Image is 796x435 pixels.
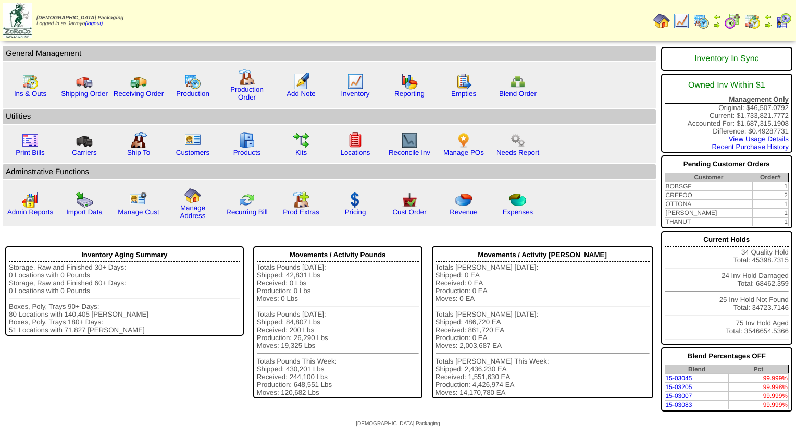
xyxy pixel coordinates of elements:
[16,149,45,156] a: Print Bills
[665,191,752,200] td: CREFOO
[7,208,53,216] a: Admin Reports
[744,13,761,29] img: calendarinout.gif
[401,191,418,208] img: cust_order.png
[729,401,789,409] td: 99.999%
[36,15,123,27] span: Logged in as Jarroyo
[665,365,729,374] th: Blend
[3,46,656,61] td: General Management
[184,73,201,90] img: calendarprod.gif
[673,13,690,29] img: line_graph.gif
[230,86,264,101] a: Production Order
[509,132,526,149] img: workflow.png
[118,208,159,216] a: Manage Cust
[665,209,752,217] td: [PERSON_NAME]
[752,200,788,209] td: 1
[293,73,309,90] img: orders.gif
[666,383,692,391] a: 15-03205
[129,191,148,208] img: managecust.png
[76,191,93,208] img: import.gif
[341,90,370,98] a: Inventory
[661,74,792,153] div: Original: $46,507.0792 Current: $1,733,821.7772 Accounted For: $1,687,315.1908 Difference: $0.492...
[443,149,484,156] a: Manage POs
[394,90,425,98] a: Reporting
[665,95,789,104] div: Management Only
[184,187,201,204] img: home.gif
[693,13,710,29] img: calendarprod.gif
[293,191,309,208] img: prodextras.gif
[76,73,93,90] img: truck.gif
[764,21,772,29] img: arrowright.gif
[455,73,472,90] img: workorder.gif
[775,13,792,29] img: calendarcustomer.gif
[713,21,721,29] img: arrowright.gif
[436,248,650,262] div: Movements / Activity [PERSON_NAME]
[752,182,788,191] td: 1
[666,401,692,408] a: 15-03083
[653,13,670,29] img: home.gif
[661,231,792,345] div: 34 Quality Hold Total: 45398.7315 24 Inv Hold Damaged Total: 68462.359 25 Inv Hold Not Found Tota...
[239,191,255,208] img: reconcile.gif
[455,132,472,149] img: po.png
[85,21,103,27] a: (logout)
[666,374,692,382] a: 15-03045
[347,191,364,208] img: dollar.gif
[712,143,789,151] a: Recent Purchase History
[451,90,476,98] a: Empties
[752,173,788,182] th: Order#
[3,3,32,38] img: zoroco-logo-small.webp
[36,15,123,21] span: [DEMOGRAPHIC_DATA] Packaging
[666,392,692,400] a: 15-03007
[665,158,789,171] div: Pending Customer Orders
[239,69,255,86] img: factory.gif
[9,248,240,262] div: Inventory Aging Summary
[283,208,319,216] a: Prod Extras
[3,109,656,124] td: Utilities
[450,208,477,216] a: Revenue
[729,135,789,143] a: View Usage Details
[233,149,261,156] a: Products
[61,90,108,98] a: Shipping Order
[72,149,96,156] a: Carriers
[503,208,533,216] a: Expenses
[401,132,418,149] img: line_graph2.gif
[226,208,267,216] a: Recurring Bill
[9,263,240,334] div: Storage, Raw and Finished 30+ Days: 0 Locations with 0 Pounds Storage, Raw and Finished 60+ Days:...
[665,349,789,363] div: Blend Percentages OFF
[665,76,789,95] div: Owned Inv Within $1
[293,132,309,149] img: workflow.gif
[257,263,419,397] div: Totals Pounds [DATE]: Shipped: 42,831 Lbs Received: 0 Lbs Production: 0 Lbs Moves: 0 Lbs Totals P...
[66,208,103,216] a: Import Data
[3,164,656,179] td: Adminstrative Functions
[22,73,39,90] img: calendarinout.gif
[436,263,650,397] div: Totals [PERSON_NAME] [DATE]: Shipped: 0 EA Received: 0 EA Production: 0 EA Moves: 0 EA Totals [PE...
[496,149,539,156] a: Needs Report
[764,13,772,21] img: arrowleft.gif
[22,132,39,149] img: invoice2.gif
[729,365,789,374] th: Pct
[180,204,206,220] a: Manage Address
[509,191,526,208] img: pie_chart2.png
[257,248,419,262] div: Movements / Activity Pounds
[665,49,789,69] div: Inventory In Sync
[509,73,526,90] img: network.png
[22,191,39,208] img: graph2.png
[295,149,307,156] a: Kits
[184,132,201,149] img: customers.gif
[392,208,426,216] a: Cust Order
[724,13,741,29] img: calendarblend.gif
[752,191,788,200] td: 2
[347,73,364,90] img: line_graph.gif
[287,90,316,98] a: Add Note
[345,208,366,216] a: Pricing
[729,392,789,401] td: 99.999%
[114,90,164,98] a: Receiving Order
[729,383,789,392] td: 99.998%
[176,90,209,98] a: Production
[752,217,788,226] td: 1
[455,191,472,208] img: pie_chart.png
[752,209,788,217] td: 1
[347,132,364,149] img: locations.gif
[356,421,440,427] span: [DEMOGRAPHIC_DATA] Packaging
[239,132,255,149] img: cabinet.gif
[665,233,789,247] div: Current Holds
